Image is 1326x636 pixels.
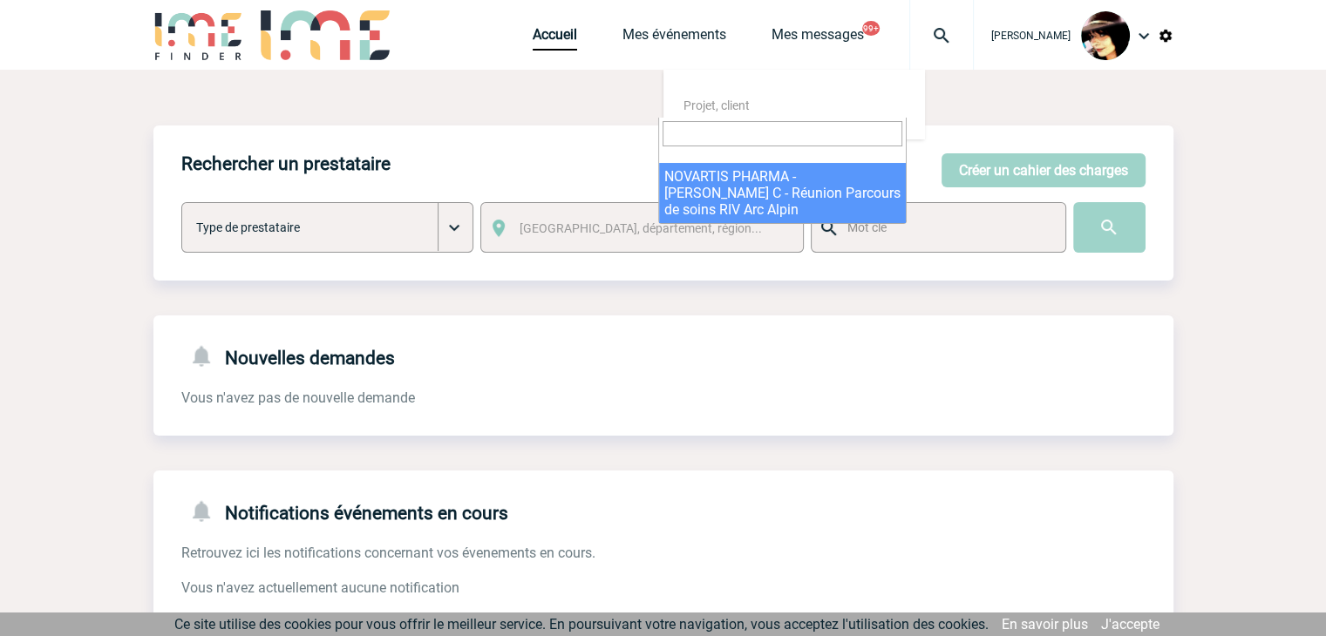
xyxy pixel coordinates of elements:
li: NOVARTIS PHARMA - [PERSON_NAME] C - Réunion Parcours de soins RIV Arc Alpin [659,163,906,223]
span: Vous n'avez pas de nouvelle demande [181,389,415,406]
h4: Notifications événements en cours [181,498,508,524]
a: J'accepte [1101,616,1159,633]
span: [PERSON_NAME] [991,30,1071,42]
button: 99+ [862,21,880,36]
a: Mes messages [772,26,864,51]
a: Accueil [533,26,577,51]
span: Ce site utilise des cookies pour vous offrir le meilleur service. En poursuivant votre navigation... [174,616,989,633]
a: Mes événements [622,26,726,51]
a: En savoir plus [1002,616,1088,633]
span: Vous n'avez actuellement aucune notification [181,579,459,596]
span: Retrouvez ici les notifications concernant vos évenements en cours. [181,545,595,561]
img: notifications-24-px-g.png [188,343,225,369]
img: notifications-24-px-g.png [188,498,225,524]
img: 101023-0.jpg [1081,11,1130,60]
img: IME-Finder [153,10,244,60]
input: Mot clé [843,216,1050,239]
span: [GEOGRAPHIC_DATA], département, région... [520,221,762,235]
input: Submit [1073,202,1146,253]
span: Projet, client [683,98,750,112]
h4: Nouvelles demandes [181,343,395,369]
h4: Rechercher un prestataire [181,153,391,174]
